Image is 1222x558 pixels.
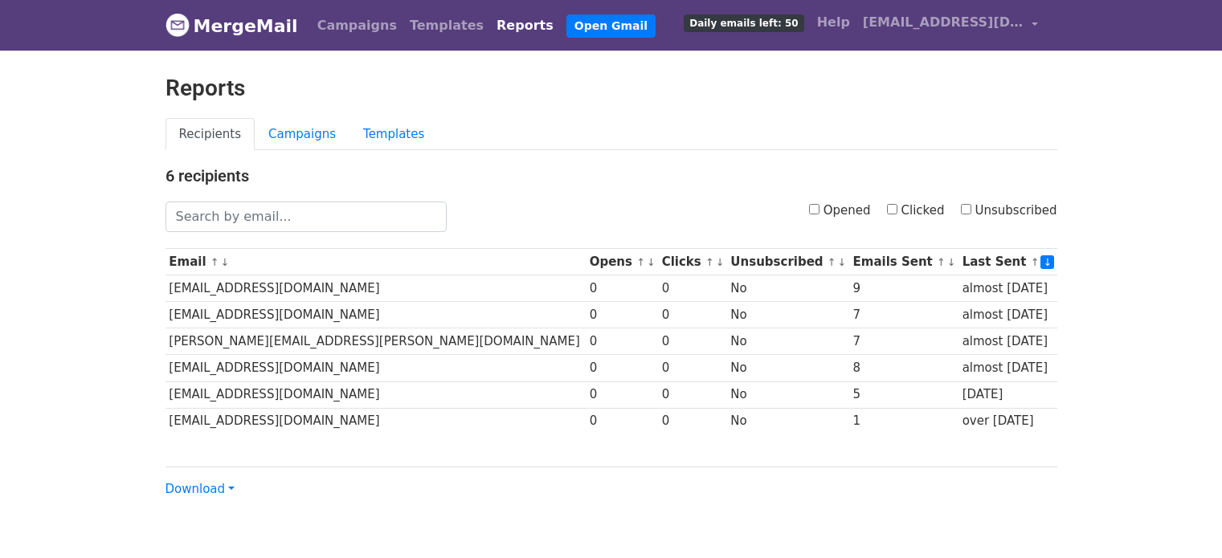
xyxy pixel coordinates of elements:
[166,9,298,43] a: MergeMail
[727,275,849,302] td: No
[1040,255,1054,269] a: ↓
[566,14,656,38] a: Open Gmail
[677,6,810,39] a: Daily emails left: 50
[887,202,945,220] label: Clicked
[166,13,190,37] img: MergeMail logo
[166,202,447,232] input: Search by email...
[221,256,230,268] a: ↓
[961,202,1057,220] label: Unsubscribed
[849,355,958,381] td: 8
[166,355,586,381] td: [EMAIL_ADDRESS][DOMAIN_NAME]
[727,249,849,275] th: Unsubscribed
[727,355,849,381] td: No
[727,381,849,408] td: No
[958,408,1057,434] td: over [DATE]
[658,302,727,328] td: 0
[658,328,727,355] td: 0
[958,249,1057,275] th: Last Sent
[1031,256,1040,268] a: ↑
[958,355,1057,381] td: almost [DATE]
[166,381,586,408] td: [EMAIL_ADDRESS][DOMAIN_NAME]
[849,275,958,302] td: 9
[727,408,849,434] td: No
[863,13,1024,32] span: [EMAIL_ADDRESS][DOMAIN_NAME]
[403,10,490,42] a: Templates
[658,381,727,408] td: 0
[947,256,956,268] a: ↓
[937,256,946,268] a: ↑
[856,6,1044,44] a: [EMAIL_ADDRESS][DOMAIN_NAME]
[586,275,658,302] td: 0
[636,256,645,268] a: ↑
[166,75,1057,102] h2: Reports
[311,10,403,42] a: Campaigns
[166,118,255,151] a: Recipients
[349,118,438,151] a: Templates
[809,202,871,220] label: Opened
[961,204,971,214] input: Unsubscribed
[887,204,897,214] input: Clicked
[958,275,1057,302] td: almost [DATE]
[958,302,1057,328] td: almost [DATE]
[684,14,803,32] span: Daily emails left: 50
[828,256,836,268] a: ↑
[727,302,849,328] td: No
[838,256,847,268] a: ↓
[958,381,1057,408] td: [DATE]
[849,249,958,275] th: Emails Sent
[809,204,819,214] input: Opened
[166,275,586,302] td: [EMAIL_ADDRESS][DOMAIN_NAME]
[166,249,586,275] th: Email
[166,482,235,496] a: Download
[849,381,958,408] td: 5
[586,408,658,434] td: 0
[716,256,725,268] a: ↓
[586,328,658,355] td: 0
[255,118,349,151] a: Campaigns
[166,302,586,328] td: [EMAIL_ADDRESS][DOMAIN_NAME]
[811,6,856,39] a: Help
[849,328,958,355] td: 7
[586,249,658,275] th: Opens
[958,328,1057,355] td: almost [DATE]
[166,408,586,434] td: [EMAIL_ADDRESS][DOMAIN_NAME]
[658,249,727,275] th: Clicks
[647,256,656,268] a: ↓
[658,275,727,302] td: 0
[705,256,714,268] a: ↑
[727,328,849,355] td: No
[586,302,658,328] td: 0
[849,408,958,434] td: 1
[658,355,727,381] td: 0
[658,408,727,434] td: 0
[586,381,658,408] td: 0
[166,328,586,355] td: [PERSON_NAME][EMAIL_ADDRESS][PERSON_NAME][DOMAIN_NAME]
[210,256,219,268] a: ↑
[490,10,560,42] a: Reports
[166,166,1057,185] h4: 6 recipients
[849,302,958,328] td: 7
[586,355,658,381] td: 0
